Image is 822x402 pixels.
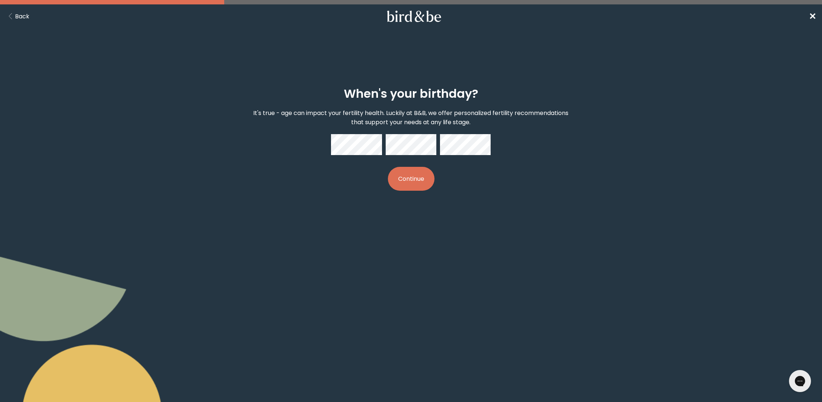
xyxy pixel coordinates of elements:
iframe: Gorgias live chat messenger [785,367,815,395]
p: It's true - age can impact your fertility health. Luckily at B&B, we offer personalized fertility... [251,108,571,127]
button: Back Button [6,12,29,21]
button: Continue [388,167,434,191]
a: ✕ [809,10,816,23]
h2: When's your birthday? [344,85,478,103]
span: ✕ [809,10,816,22]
